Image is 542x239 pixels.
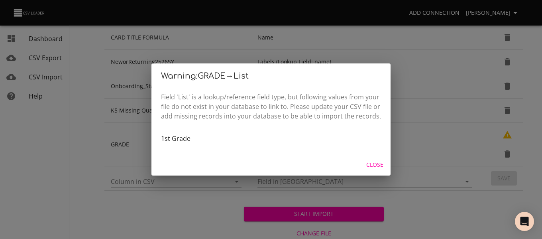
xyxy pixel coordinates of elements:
span: Close [365,160,384,170]
div: Open Intercom Messenger [515,212,534,231]
p: Field 'List' is a lookup/reference field type, but following values from your file do not exist i... [161,92,381,121]
span: 1st Grade [161,134,190,143]
button: Close [362,158,387,172]
h2: Warning: GRADE → List [161,70,381,83]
